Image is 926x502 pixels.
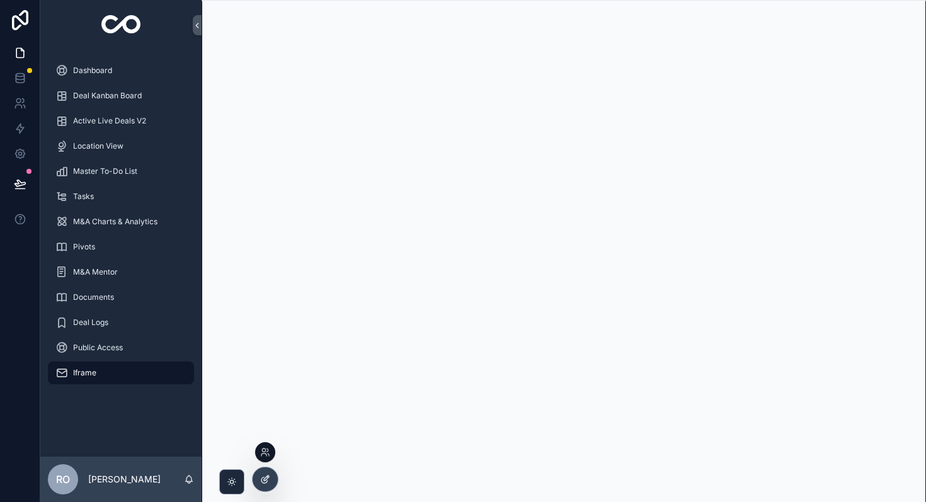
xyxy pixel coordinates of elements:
[73,141,123,151] span: Location View
[48,59,194,82] a: Dashboard
[56,472,70,487] span: RO
[73,343,123,353] span: Public Access
[48,236,194,258] a: Pivots
[73,242,95,252] span: Pivots
[48,160,194,183] a: Master To-Do List
[48,185,194,208] a: Tasks
[48,336,194,359] a: Public Access
[73,166,137,176] span: Master To-Do List
[40,50,202,401] div: scrollable content
[73,217,157,227] span: M&A Charts & Analytics
[88,473,161,486] p: [PERSON_NAME]
[48,311,194,334] a: Deal Logs
[101,15,141,35] img: App logo
[73,317,108,328] span: Deal Logs
[73,116,146,126] span: Active Live Deals V2
[48,210,194,233] a: M&A Charts & Analytics
[48,261,194,283] a: M&A Mentor
[73,267,118,277] span: M&A Mentor
[73,368,96,378] span: Iframe
[48,286,194,309] a: Documents
[48,84,194,107] a: Deal Kanban Board
[48,110,194,132] a: Active Live Deals V2
[48,135,194,157] a: Location View
[48,362,194,384] a: Iframe
[73,191,94,202] span: Tasks
[73,292,114,302] span: Documents
[73,91,142,101] span: Deal Kanban Board
[73,66,112,76] span: Dashboard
